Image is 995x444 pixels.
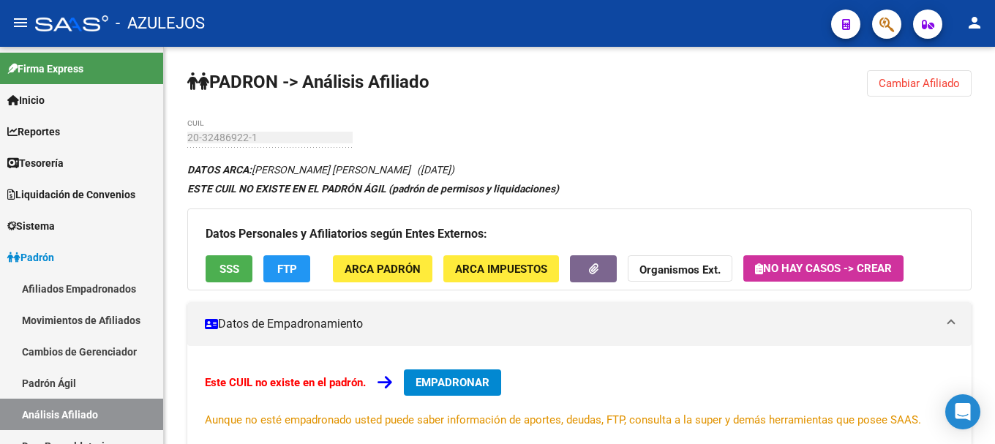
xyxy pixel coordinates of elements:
[277,263,297,276] span: FTP
[7,124,60,140] span: Reportes
[205,413,921,426] span: Aunque no esté empadronado usted puede saber información de aportes, deudas, FTP, consulta a la s...
[206,255,252,282] button: SSS
[187,72,429,92] strong: PADRON -> Análisis Afiliado
[743,255,904,282] button: No hay casos -> Crear
[867,70,972,97] button: Cambiar Afiliado
[187,164,252,176] strong: DATOS ARCA:
[639,263,721,276] strong: Organismos Ext.
[7,61,83,77] span: Firma Express
[187,164,410,176] span: [PERSON_NAME] [PERSON_NAME]
[879,77,960,90] span: Cambiar Afiliado
[116,7,205,39] span: - AZULEJOS
[263,255,310,282] button: FTP
[7,218,55,234] span: Sistema
[755,262,892,275] span: No hay casos -> Crear
[7,92,45,108] span: Inicio
[417,164,454,176] span: ([DATE])
[12,14,29,31] mat-icon: menu
[7,155,64,171] span: Tesorería
[455,263,547,276] span: ARCA Impuestos
[945,394,980,429] div: Open Intercom Messenger
[443,255,559,282] button: ARCA Impuestos
[628,255,732,282] button: Organismos Ext.
[7,249,54,266] span: Padrón
[187,183,559,195] strong: ESTE CUIL NO EXISTE EN EL PADRÓN ÁGIL (padrón de permisos y liquidaciones)
[205,316,936,332] mat-panel-title: Datos de Empadronamiento
[205,376,366,389] strong: Este CUIL no existe en el padrón.
[345,263,421,276] span: ARCA Padrón
[206,224,953,244] h3: Datos Personales y Afiliatorios según Entes Externos:
[416,376,489,389] span: EMPADRONAR
[966,14,983,31] mat-icon: person
[333,255,432,282] button: ARCA Padrón
[219,263,239,276] span: SSS
[404,369,501,396] button: EMPADRONAR
[7,187,135,203] span: Liquidación de Convenios
[187,302,972,346] mat-expansion-panel-header: Datos de Empadronamiento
